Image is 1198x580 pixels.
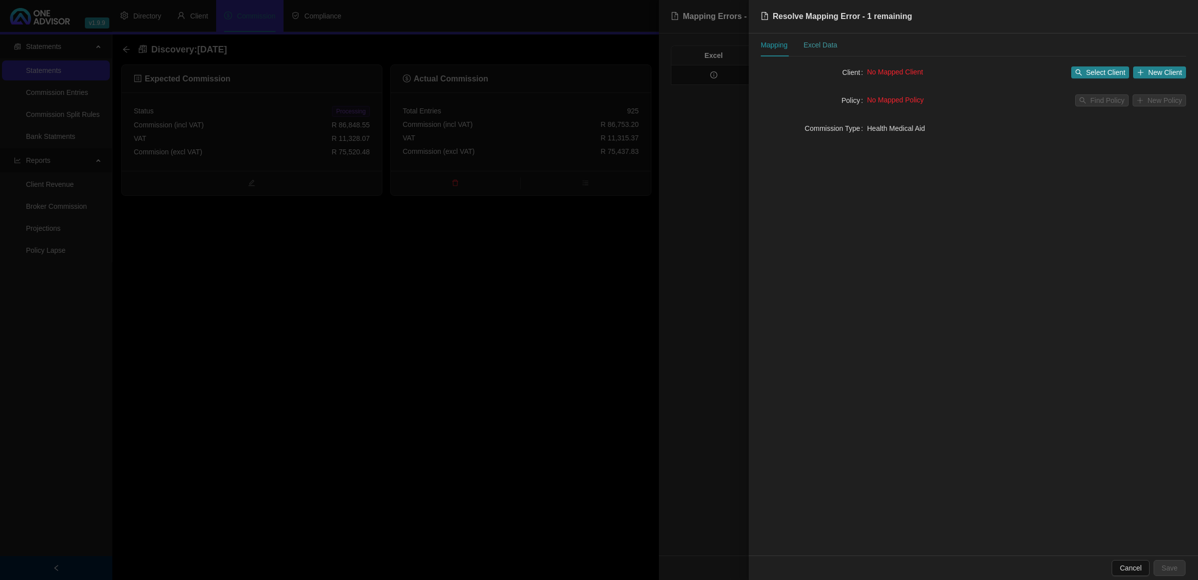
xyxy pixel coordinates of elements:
button: Find Policy [1075,94,1128,106]
div: Excel Data [804,39,838,50]
span: Cancel [1120,563,1142,574]
span: plus [1137,69,1144,76]
label: Commission Type [805,120,867,136]
button: Save [1154,560,1186,576]
span: No Mapped Policy [867,96,924,104]
span: No Mapped Client [867,68,923,76]
span: search [1075,69,1082,76]
label: Client [842,64,867,80]
span: Resolve Mapping Error - 1 remaining [773,12,912,20]
div: Mapping [761,39,788,50]
span: Health Medical Aid [867,124,925,132]
span: file-exclamation [761,12,769,20]
span: New Client [1148,67,1182,78]
button: New Client [1133,66,1186,78]
button: New Policy [1133,94,1186,106]
button: Select Client [1071,66,1130,78]
span: Select Client [1086,67,1126,78]
button: Cancel [1112,560,1150,576]
label: Policy [842,92,867,108]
